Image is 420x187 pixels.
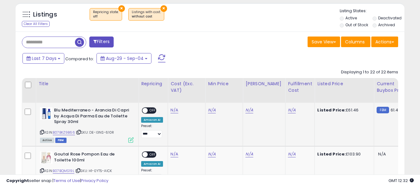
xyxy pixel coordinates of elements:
[378,151,386,157] span: N/A
[38,81,136,87] div: Title
[33,10,57,19] h5: Listings
[40,107,134,142] div: ASIN:
[132,10,161,19] span: Listings with cost :
[170,107,178,113] a: N/A
[53,178,80,184] a: Terms of Use
[141,161,163,167] div: Amazon AI
[76,130,114,135] span: | SKU: DE-I3NS-610R
[89,37,114,47] button: Filters
[54,107,130,126] b: Blu Mediterraneo - Arancia Di Capri by Acqua Di Parma Eau de Toilette Spray 30ml
[340,8,404,14] p: Listing States:
[288,107,295,113] a: N/A
[141,81,165,87] div: Repricing
[371,37,398,47] button: Actions
[308,37,340,47] button: Save View
[345,39,365,45] span: Columns
[388,178,414,184] span: 2025-09-12 12:32 GMT
[245,107,253,113] a: N/A
[391,107,401,113] span: 61.42
[378,15,402,21] label: Deactivated
[341,37,370,47] button: Columns
[161,5,167,12] button: ×
[317,107,369,113] div: £61.46
[378,22,395,27] label: Archived
[170,151,178,157] a: N/A
[53,168,74,174] a: B07BQMS19L
[208,107,215,113] a: N/A
[6,178,29,184] strong: Copyright
[55,138,67,143] span: FBM
[93,10,119,19] span: Repricing state :
[141,124,163,138] div: Preset:
[32,55,57,62] span: Last 7 Days
[141,168,163,182] div: Preset:
[208,81,240,87] div: Min Price
[75,168,112,173] span: | SKU: H1-EYT5-AICK
[22,21,50,27] div: Clear All Filters
[93,14,119,19] div: off
[245,81,283,87] div: [PERSON_NAME]
[40,151,52,164] img: 51QYEOHHipL._SL40_.jpg
[6,178,108,184] div: seller snap | |
[377,107,389,113] small: FBM
[141,117,163,123] div: Amazon AI
[288,151,295,157] a: N/A
[40,151,134,180] div: ASIN:
[288,81,312,94] div: Fulfillment Cost
[40,138,54,143] span: All listings currently available for purchase on Amazon
[81,178,108,184] a: Privacy Policy
[317,107,346,113] b: Listed Price:
[345,22,368,27] label: Out of Stock
[317,81,371,87] div: Listed Price
[132,14,161,19] div: without cost
[22,53,64,64] button: Last 7 Days
[118,5,125,12] button: ×
[96,53,151,64] button: Aug-29 - Sep-04
[377,81,409,94] div: Current Buybox Price
[53,130,75,135] a: B07BKZ9B66
[148,152,158,157] span: OFF
[345,15,357,21] label: Active
[317,151,346,157] b: Listed Price:
[317,151,369,157] div: £103.90
[106,55,144,62] span: Aug-29 - Sep-04
[40,107,52,120] img: 411-TH31YLL._SL40_.jpg
[65,56,94,62] span: Compared to:
[245,151,253,157] a: N/A
[148,108,158,113] span: OFF
[54,151,130,165] b: Goutal Rose Pompon Eau de Toilette 100ml
[170,81,203,94] div: Cost (Exc. VAT)
[208,151,215,157] a: N/A
[341,69,398,75] div: Displaying 1 to 22 of 22 items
